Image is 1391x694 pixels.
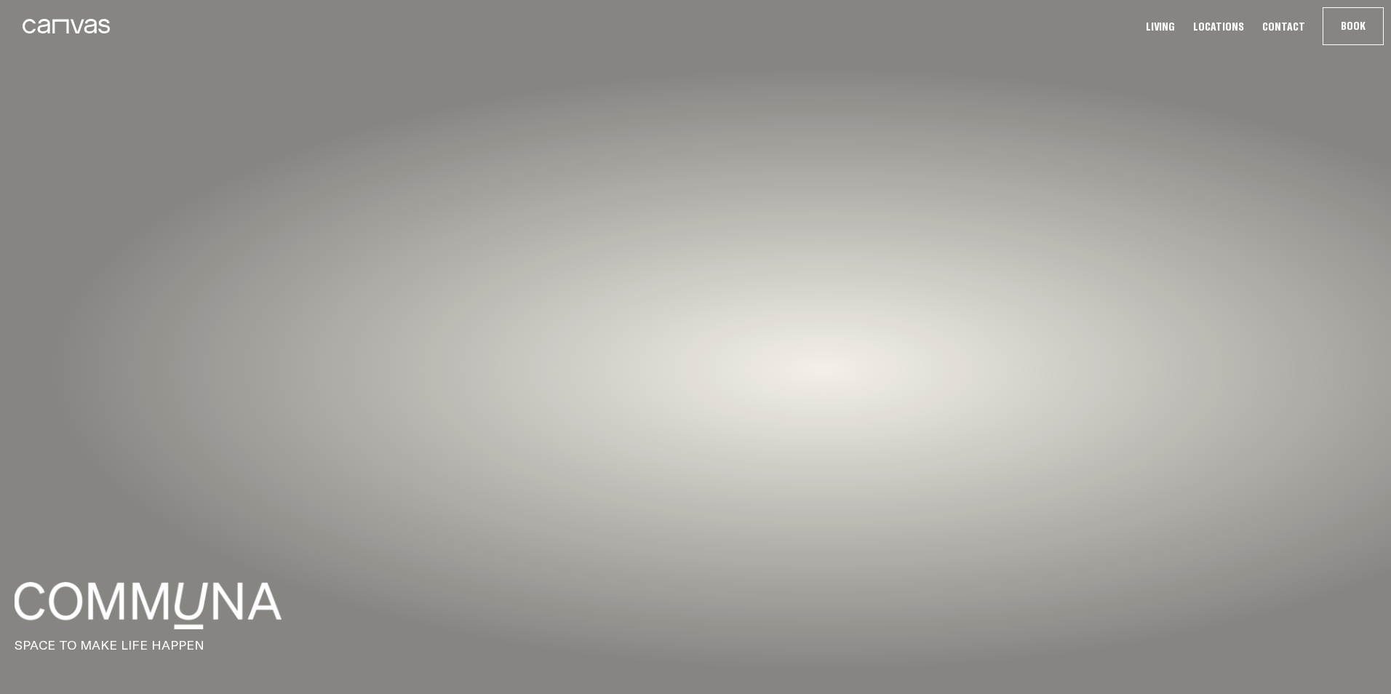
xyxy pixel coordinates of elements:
[1141,19,1179,34] a: Living
[15,582,282,629] img: f04c9ce801152f45bcdbb394012f34b369c57f26-4501x793.png
[1189,19,1248,34] a: Locations
[1323,8,1383,44] button: Book
[1258,19,1310,34] a: Contact
[15,637,1376,654] p: SPACE TO MAKE LIFE HAPPEN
